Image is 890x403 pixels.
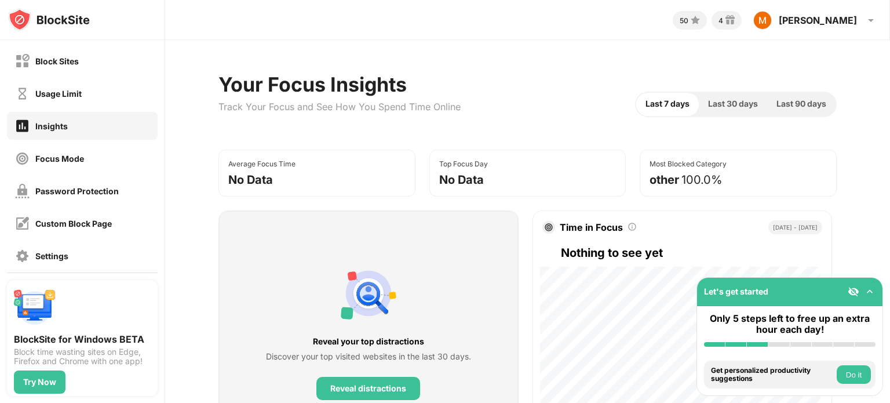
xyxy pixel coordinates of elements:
div: Time in Focus [560,222,623,233]
img: time-usage-off.svg [15,86,30,101]
div: other [650,173,679,187]
div: Top Focus Day [439,159,488,168]
div: Insights [35,121,68,131]
div: 100.0% [681,173,723,187]
div: Average Focus Time [228,159,296,168]
div: BlockSite for Windows BETA [14,333,151,345]
div: Your Focus Insights [218,72,461,96]
img: block-off.svg [15,54,30,68]
img: push-desktop.svg [14,287,56,329]
div: No Data [228,173,273,187]
img: tooltip.svg [628,222,637,231]
img: customize-block-page-off.svg [15,216,30,231]
div: Track Your Focus and See How You Spend Time Online [218,101,461,112]
img: points-small.svg [688,13,702,27]
div: Password Protection [35,186,119,196]
img: focus-off.svg [15,151,30,166]
img: ACg8ocL0b7Dg2BR5WmWRtW_ESKW_OJ32RPahrIPsHDICkDihyFmTPQ=s96-c [753,11,772,30]
div: Discover your top visited websites in the last 30 days. [266,350,471,363]
div: Reveal distractions [330,384,406,393]
img: reward-small.svg [723,13,737,27]
div: Block time wasting sites on Edge, Firefox and Chrome with one app! [14,347,151,366]
img: settings-off.svg [15,249,30,263]
div: No Data [439,173,484,187]
span: Last 90 days [776,97,826,110]
div: Only 5 steps left to free up an extra hour each day! [704,313,876,335]
img: insights-on.svg [15,118,30,133]
img: personal-suggestions.svg [341,266,396,321]
div: Let's get started [704,286,768,296]
div: Focus Mode [35,154,84,164]
span: Last 7 days [645,97,690,110]
div: Reveal your top distractions [266,335,471,348]
div: [PERSON_NAME] [779,14,857,26]
div: [DATE] - [DATE] [768,220,822,234]
div: 4 [718,16,723,25]
span: Last 30 days [708,97,758,110]
div: Block Sites [35,56,79,66]
div: Most Blocked Category [650,159,727,168]
div: Custom Block Page [35,219,112,228]
div: Settings [35,251,68,261]
img: eye-not-visible.svg [848,286,859,297]
button: Do it [837,365,871,384]
img: password-protection-off.svg [15,184,30,198]
div: Nothing to see yet [561,244,822,262]
div: Get personalized productivity suggestions [711,366,834,383]
img: logo-blocksite.svg [8,8,90,31]
img: omni-setup-toggle.svg [864,286,876,297]
div: Usage Limit [35,89,82,99]
img: target.svg [545,223,553,231]
div: 50 [680,16,688,25]
div: Try Now [23,377,56,387]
